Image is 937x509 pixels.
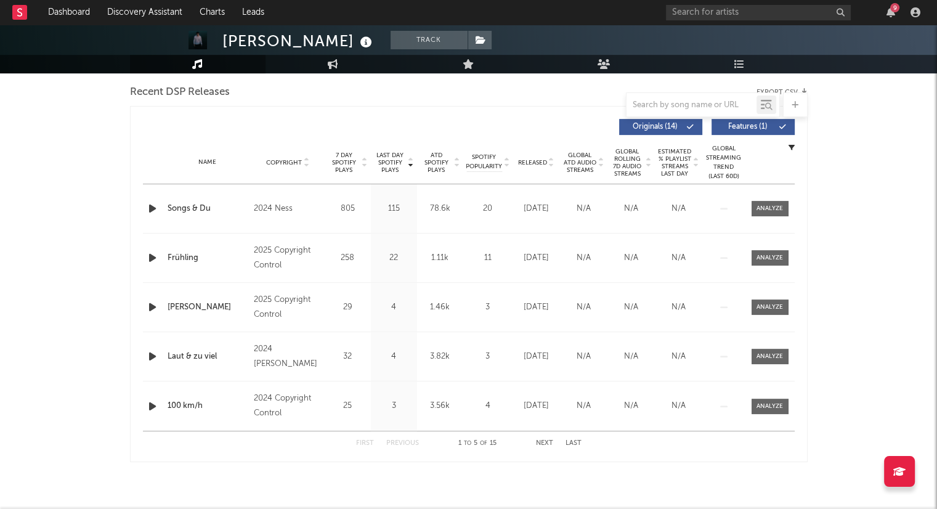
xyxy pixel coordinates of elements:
div: N/A [610,252,652,264]
div: N/A [658,203,699,215]
div: [PERSON_NAME] [222,31,375,51]
div: 1.46k [420,301,460,314]
button: Previous [386,440,419,447]
div: N/A [563,301,604,314]
div: 3.56k [420,400,460,412]
span: Spotify Popularity [466,153,502,171]
div: 78.6k [420,203,460,215]
a: [PERSON_NAME] [168,301,248,314]
span: Last Day Spotify Plays [374,152,407,174]
div: 25 [328,400,368,412]
div: N/A [610,351,652,363]
button: Next [536,440,553,447]
span: Global ATD Audio Streams [563,152,597,174]
div: 2025 Copyright Control [254,243,321,273]
button: Last [566,440,582,447]
div: 22 [374,252,414,264]
span: Features ( 1 ) [720,123,776,131]
div: 9 [890,3,899,12]
div: 3 [374,400,414,412]
div: [DATE] [516,301,557,314]
div: N/A [610,400,652,412]
div: 3.82k [420,351,460,363]
button: 9 [886,7,895,17]
div: N/A [658,252,699,264]
div: 1.11k [420,252,460,264]
div: 115 [374,203,414,215]
span: Originals ( 14 ) [627,123,684,131]
input: Search for artists [666,5,851,20]
span: Global Rolling 7D Audio Streams [610,148,644,177]
div: N/A [563,203,604,215]
div: [DATE] [516,400,557,412]
span: to [464,441,471,446]
a: Frühling [168,252,248,264]
a: 100 km/h [168,400,248,412]
div: 805 [328,203,368,215]
button: First [356,440,374,447]
div: 2024 [PERSON_NAME] [254,342,321,372]
span: Released [518,159,547,166]
input: Search by song name or URL [627,100,756,110]
div: 258 [328,252,368,264]
div: 1 5 15 [444,436,511,451]
div: N/A [563,351,604,363]
div: N/A [563,252,604,264]
span: Estimated % Playlist Streams Last Day [658,148,692,177]
button: Originals(14) [619,119,702,135]
div: 2024 Copyright Control [254,391,321,421]
span: ATD Spotify Plays [420,152,453,174]
div: [DATE] [516,203,557,215]
div: N/A [658,400,699,412]
div: N/A [563,400,604,412]
div: N/A [658,351,699,363]
button: Track [391,31,468,49]
div: 4 [374,351,414,363]
div: 32 [328,351,368,363]
div: N/A [610,301,652,314]
div: 4 [466,400,509,412]
div: [DATE] [516,252,557,264]
div: 2024 Ness [254,202,321,216]
div: [DATE] [516,351,557,363]
div: 3 [466,351,509,363]
div: 3 [466,301,509,314]
button: Export CSV [756,89,808,96]
button: Features(1) [712,119,795,135]
span: 7 Day Spotify Plays [328,152,360,174]
div: N/A [658,301,699,314]
span: Copyright [266,159,302,166]
span: of [480,441,487,446]
div: 20 [466,203,509,215]
a: Laut & zu viel [168,351,248,363]
div: 4 [374,301,414,314]
div: 11 [466,252,509,264]
div: Global Streaming Trend (Last 60D) [705,144,742,181]
div: 29 [328,301,368,314]
a: Songs & Du [168,203,248,215]
div: N/A [610,203,652,215]
div: Name [168,158,248,167]
span: Recent DSP Releases [130,85,230,100]
div: 2025 Copyright Control [254,293,321,322]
